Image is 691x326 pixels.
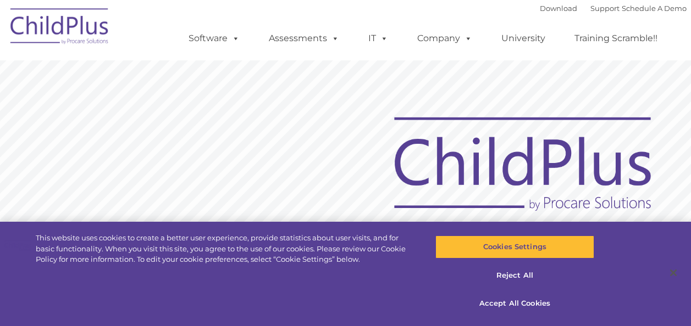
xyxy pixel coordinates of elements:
a: University [490,27,556,49]
a: Assessments [258,27,350,49]
button: Cookies Settings [435,235,594,258]
a: Schedule A Demo [622,4,687,13]
button: Close [661,261,686,285]
font: | [540,4,687,13]
a: Download [540,4,577,13]
button: Reject All [435,264,594,287]
a: Software [178,27,251,49]
a: Support [590,4,620,13]
a: IT [357,27,399,49]
button: Accept All Cookies [435,292,594,315]
div: This website uses cookies to create a better user experience, provide statistics about user visit... [36,233,414,265]
a: Company [406,27,483,49]
img: ChildPlus by Procare Solutions [5,1,115,55]
a: Training Scramble!! [563,27,668,49]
